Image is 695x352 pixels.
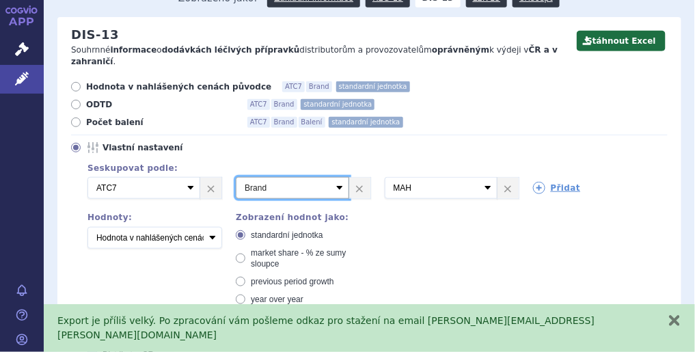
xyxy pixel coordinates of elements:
div: Seskupovat podle: [74,163,668,173]
h2: DIS-13 [71,27,119,42]
strong: dodávkách léčivých přípravků [162,45,300,55]
span: Brand [306,81,332,92]
span: Počet balení [86,117,236,128]
span: standardní jednotka [251,230,323,240]
span: ATC7 [247,99,270,110]
a: × [200,178,221,198]
span: year over year [251,295,303,304]
span: Hodnota v nahlášených cenách původce [86,81,271,92]
strong: informace [111,45,157,55]
button: Stáhnout Excel [577,31,666,51]
span: Brand [271,99,297,110]
a: × [498,178,519,198]
span: Balení [299,117,325,128]
button: zavřít [668,314,681,327]
div: Zobrazení hodnot jako: [236,213,370,222]
span: ODTD [86,99,236,110]
span: ATC7 [282,81,305,92]
div: 3 [74,177,668,199]
span: Brand [271,117,297,128]
span: standardní jednotka [329,117,403,128]
span: standardní jednotka [336,81,410,92]
strong: oprávněným [432,45,489,55]
a: Přidat [533,182,581,194]
span: ATC7 [247,117,270,128]
span: previous period growth [251,277,333,286]
div: Export je příliš velký. Po zpracování vám pošleme odkaz pro stažení na email [PERSON_NAME][EMAIL_... [57,314,654,342]
span: Vlastní nastavení [103,142,253,153]
span: standardní jednotka [301,99,374,110]
p: Souhrnné o distributorům a provozovatelům k výdeji v . [71,44,558,68]
a: × [349,178,370,198]
div: Hodnoty: [87,213,222,222]
span: market share - % ze sumy sloupce [251,248,346,269]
